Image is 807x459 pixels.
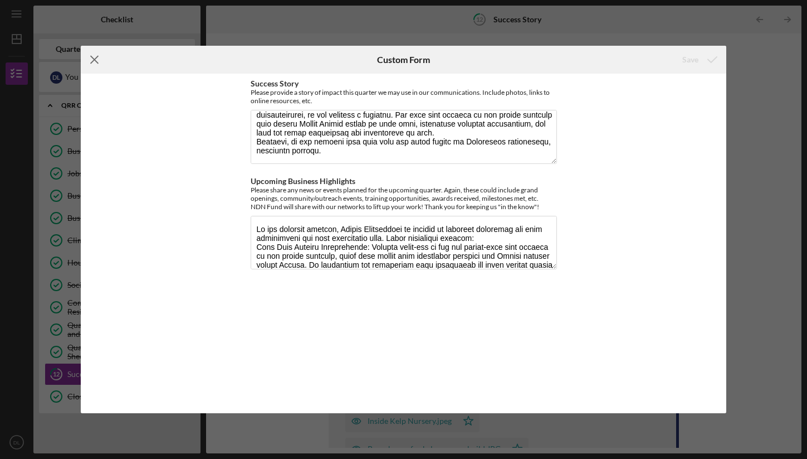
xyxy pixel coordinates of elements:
[251,186,557,211] div: Please share any news or events planned for the upcoming quarter. Again, these could include gran...
[251,88,557,105] div: Please provide a story of impact this quarter we may use in our communications. Include photos, l...
[251,216,557,269] textarea: Lo ips dolorsit ametcon, Adipis Elitseddoei te incidid ut laboreet doloremag ali enim adminimveni...
[251,79,299,88] label: Success Story
[682,49,698,71] div: Save
[377,55,430,65] h6: Custom Form
[671,49,726,71] button: Save
[251,110,557,163] textarea: Lore Ipsumd Sitametcons adipisci elitse do eiu tempor incididu, utlabor etdolor mag aliquae ad MI...
[251,176,355,186] label: Upcoming Business Highlights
